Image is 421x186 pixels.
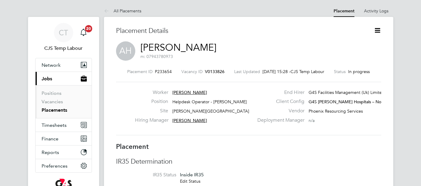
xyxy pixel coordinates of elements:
span: [DATE] 15:28 - [262,69,291,74]
span: Reports [42,149,59,155]
button: Reports [36,146,92,159]
a: Vacancies [42,99,63,104]
span: Timesheets [42,122,67,128]
span: [PERSON_NAME] [172,118,207,123]
label: Vacancy ID [181,69,203,74]
label: Client Config [254,98,304,105]
span: V0133826 [205,69,225,74]
span: 20 [85,25,92,32]
span: G4S Facilities Management (Uk) Limited [309,90,385,95]
button: Timesheets [36,118,92,132]
a: [PERSON_NAME] [140,42,216,53]
h3: IR35 Determination [116,157,381,166]
a: Activity Logs [364,8,388,14]
span: AH [116,41,135,61]
a: Placements [42,107,67,113]
span: CT [59,29,68,37]
label: Site [135,108,168,114]
a: Positions [42,90,61,96]
h3: Placement Details [116,27,365,35]
button: Network [36,58,92,72]
span: Network [42,62,61,68]
span: Preferences [42,163,68,169]
label: Position [135,98,168,105]
label: Last Updated [234,69,260,74]
label: Vendor [254,108,304,114]
span: CJS Temp Labour [35,45,92,52]
a: Placement [334,8,354,14]
span: In progress [348,69,370,74]
span: CJS Temp Labour [291,69,324,74]
span: [PERSON_NAME] [172,90,207,95]
a: CTCJS Temp Labour [35,23,92,52]
span: G4S [PERSON_NAME] Hospitals – Non O… [309,99,393,104]
div: Jobs [36,85,92,118]
label: End Hirer [254,89,304,96]
a: All Placements [104,8,141,14]
label: Worker [135,89,168,96]
span: Helpdesk Operator - [PERSON_NAME] [172,99,247,104]
span: Inside IR35 [180,172,204,178]
span: P233654 [155,69,172,74]
label: Hiring Manager [135,117,168,123]
b: Placement [116,143,149,151]
a: 20 [77,23,90,42]
button: Jobs [36,72,92,85]
button: Preferences [36,159,92,172]
a: Edit Status [180,178,200,184]
span: Jobs [42,76,52,82]
span: n/a [309,118,315,123]
label: Deployment Manager [254,117,304,123]
label: IR35 Status [116,172,176,178]
label: Status [334,69,346,74]
label: Placement ID [127,69,152,74]
span: Finance [42,136,58,142]
span: m: 07943780973 [140,54,173,59]
span: Phoenix Resourcing Services [309,108,363,114]
span: [PERSON_NAME][GEOGRAPHIC_DATA] [172,108,249,114]
button: Finance [36,132,92,145]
